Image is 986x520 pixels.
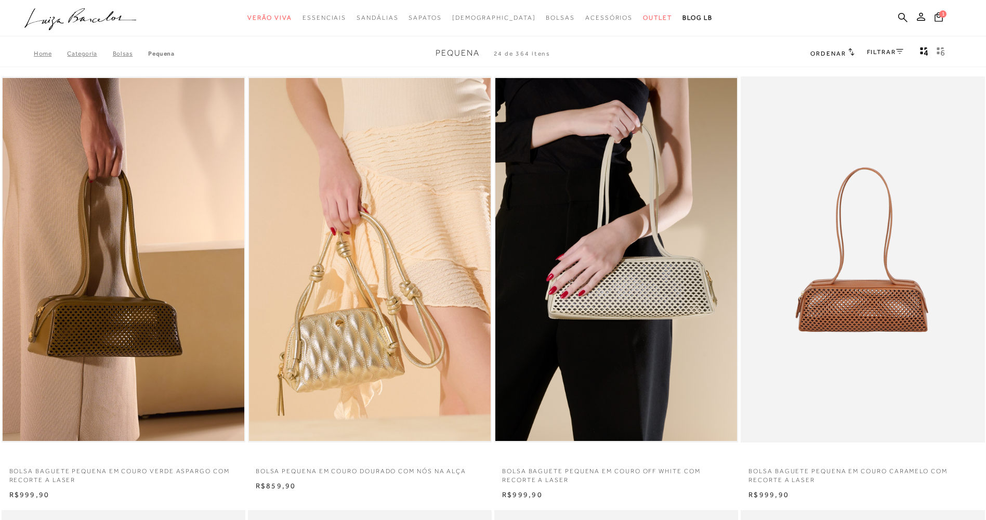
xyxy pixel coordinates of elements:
[67,50,112,57] a: Categoria
[357,8,398,28] a: noSubCategoriesText
[303,14,346,21] span: Essenciais
[742,78,983,441] img: BOLSA BAGUETE PEQUENA EM COURO CARAMELO COM RECORTE A LASER
[452,14,536,21] span: [DEMOGRAPHIC_DATA]
[585,14,633,21] span: Acessórios
[643,14,672,21] span: Outlet
[113,50,149,57] a: Bolsas
[585,8,633,28] a: noSubCategoriesText
[931,11,946,25] button: 1
[303,8,346,28] a: noSubCategoriesText
[741,461,984,485] a: BOLSA BAGUETE PEQUENA EM COURO CARAMELO COM RECORTE A LASER
[939,10,946,18] span: 1
[643,8,672,28] a: noSubCategoriesText
[357,14,398,21] span: Sandálias
[452,8,536,28] a: noSubCategoriesText
[917,46,931,60] button: Mostrar 4 produtos por linha
[494,50,551,57] span: 24 de 364 itens
[494,461,738,485] a: BOLSA BAGUETE PEQUENA EM COURO OFF WHITE COM RECORTE A LASER
[682,14,713,21] span: BLOG LB
[546,8,575,28] a: noSubCategoriesText
[3,78,244,441] img: BOLSA BAGUETE PEQUENA EM COURO VERDE ASPARGO COM RECORTE A LASER
[247,8,292,28] a: noSubCategoriesText
[436,48,480,58] span: Pequena
[249,78,491,441] a: BOLSA PEQUENA EM COURO DOURADO COM NÓS NA ALÇA BOLSA PEQUENA EM COURO DOURADO COM NÓS NA ALÇA
[248,461,492,476] a: BOLSA PEQUENA EM COURO DOURADO COM NÓS NA ALÇA
[682,8,713,28] a: BLOG LB
[34,50,67,57] a: Home
[2,461,245,485] a: BOLSA BAGUETE PEQUENA EM COURO VERDE ASPARGO COM RECORTE A LASER
[748,490,789,499] span: R$999,90
[409,14,441,21] span: Sapatos
[495,78,737,441] img: BOLSA BAGUETE PEQUENA EM COURO OFF WHITE COM RECORTE A LASER
[502,490,543,499] span: R$999,90
[742,78,983,441] a: BOLSA BAGUETE PEQUENA EM COURO CARAMELO COM RECORTE A LASER BOLSA BAGUETE PEQUENA EM COURO CARAME...
[934,46,948,60] button: gridText6Desc
[867,48,903,56] a: FILTRAR
[148,50,174,57] a: Pequena
[249,78,491,441] img: BOLSA PEQUENA EM COURO DOURADO COM NÓS NA ALÇA
[495,78,737,441] a: BOLSA BAGUETE PEQUENA EM COURO OFF WHITE COM RECORTE A LASER BOLSA BAGUETE PEQUENA EM COURO OFF W...
[247,14,292,21] span: Verão Viva
[409,8,441,28] a: noSubCategoriesText
[546,14,575,21] span: Bolsas
[3,78,244,441] a: BOLSA BAGUETE PEQUENA EM COURO VERDE ASPARGO COM RECORTE A LASER BOLSA BAGUETE PEQUENA EM COURO V...
[810,50,846,57] span: Ordenar
[9,490,50,499] span: R$999,90
[256,482,296,490] span: R$859,90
